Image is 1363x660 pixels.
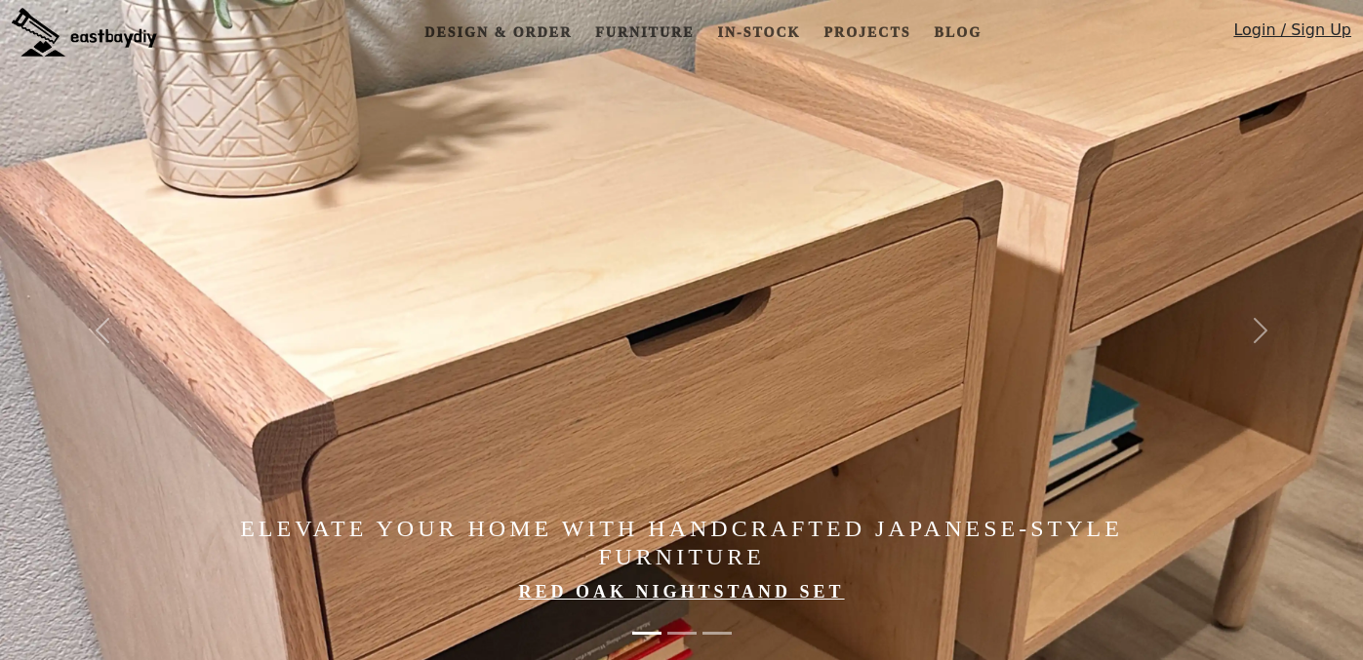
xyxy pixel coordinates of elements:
a: Blog [927,15,989,51]
button: Elevate Your Home with Handcrafted Japanese-Style Furniture [632,622,661,644]
a: Red Oak Nightstand Set [518,582,844,602]
a: In-stock [709,15,808,51]
button: Made in the Bay Area [702,622,732,644]
img: eastbaydiy [12,8,157,57]
button: Made in the Bay Area [667,622,697,644]
h4: Elevate Your Home with Handcrafted Japanese-Style Furniture [205,515,1159,571]
a: Design & Order [417,15,580,51]
a: Furniture [587,15,702,51]
a: Login / Sign Up [1233,19,1351,51]
a: Projects [816,15,918,51]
